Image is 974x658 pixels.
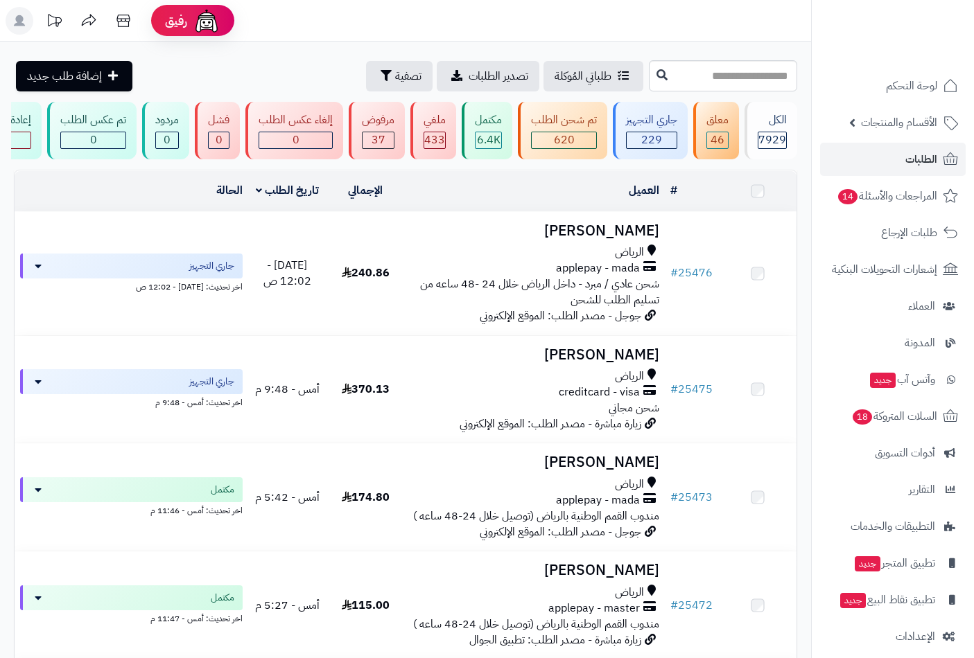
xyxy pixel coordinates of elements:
[216,182,243,199] a: الحالة
[189,375,234,389] span: جاري التجهيز
[886,76,937,96] span: لوحة التحكم
[615,368,644,384] span: الرياض
[362,112,394,128] div: مرفوض
[255,597,320,614] span: أمس - 5:27 م
[155,112,179,128] div: مردود
[211,591,234,605] span: مكتمل
[424,112,446,128] div: ملغي
[670,489,713,506] a: #25473
[263,257,311,290] span: [DATE] - 12:02 ص
[629,182,659,199] a: العميل
[556,260,640,276] span: applepay - mada
[670,381,713,398] a: #25475
[556,492,640,508] span: applepay - mada
[853,409,872,425] span: 18
[615,477,644,492] span: الرياض
[610,102,690,159] a: جاري التجهيز 229
[840,593,866,608] span: جديد
[670,597,713,614] a: #25472
[670,381,678,398] span: #
[408,102,459,159] a: ملغي 433
[192,102,243,159] a: فشل 0
[475,112,502,128] div: مكتمل
[820,546,966,580] a: تطبيق المتجرجديد
[27,68,102,85] span: إضافة طلب جديد
[410,562,660,578] h3: [PERSON_NAME]
[60,112,126,128] div: تم عكس الطلب
[211,483,234,497] span: مكتمل
[905,333,935,353] span: المدونة
[342,489,390,506] span: 174.80
[875,443,935,463] span: أدوات التسويق
[870,373,896,388] span: جديد
[20,278,243,293] div: اخر تحديث: [DATE] - 12:02 ص
[342,265,390,281] span: 240.86
[837,186,937,206] span: المراجعات والأسئلة
[342,597,390,614] span: 115.00
[216,132,223,148] span: 0
[905,150,937,169] span: الطلبات
[259,132,332,148] div: 0
[515,102,610,159] a: تم شحن الطلب 620
[20,394,243,409] div: اخر تحديث: أمس - 9:48 م
[758,132,786,148] span: 7929
[460,416,641,432] span: زيارة مباشرة - مصدر الطلب: الموقع الإلكتروني
[869,370,935,389] span: وآتس آب
[37,7,71,38] a: تحديثات المنصة
[896,627,935,646] span: الإعدادات
[690,102,742,159] a: معلق 46
[372,132,385,148] span: 37
[853,553,935,573] span: تطبيق المتجر
[626,112,677,128] div: جاري التجهيز
[820,69,966,103] a: لوحة التحكم
[532,132,596,148] div: 620
[861,113,937,132] span: الأقسام والمنتجات
[348,182,383,199] a: الإجمالي
[670,597,678,614] span: #
[255,381,320,398] span: أمس - 9:48 م
[469,632,641,648] span: زيارة مباشرة - مصدر الطلب: تطبيق الجوال
[820,363,966,396] a: وآتس آبجديد
[707,132,728,148] div: 46
[410,223,660,239] h3: [PERSON_NAME]
[742,102,800,159] a: الكل7929
[61,132,125,148] div: 0
[156,132,178,148] div: 0
[820,620,966,653] a: الإعدادات
[16,61,132,91] a: إضافة طلب جديد
[820,473,966,506] a: التقارير
[670,265,678,281] span: #
[555,68,611,85] span: طلباتي المُوكلة
[670,489,678,506] span: #
[410,454,660,470] h3: [PERSON_NAME]
[363,132,394,148] div: 37
[880,10,961,39] img: logo-2.png
[531,112,597,128] div: تم شحن الطلب
[293,132,299,148] span: 0
[559,384,640,400] span: creditcard - visa
[480,524,641,540] span: جوجل - مصدر الطلب: الموقع الإلكتروني
[615,244,644,260] span: الرياض
[820,510,966,543] a: التطبيقات والخدمات
[820,290,966,323] a: العملاء
[832,260,937,279] span: إشعارات التحويلات البنكية
[209,132,229,148] div: 0
[820,436,966,470] a: أدوات التسويق
[259,112,333,128] div: إلغاء عكس الطلب
[342,381,390,398] span: 370.13
[476,132,501,148] div: 6369
[243,102,346,159] a: إلغاء عكس الطلب 0
[851,407,937,426] span: السلات المتروكة
[627,132,677,148] div: 229
[909,480,935,499] span: التقارير
[820,253,966,286] a: إشعارات التحويلات البنكية
[758,112,787,128] div: الكل
[413,508,659,524] span: مندوب القمم الوطنية بالرياض (توصيل خلال 24-48 ساعه )
[193,7,220,35] img: ai-face.png
[139,102,192,159] a: مردود 0
[615,585,644,601] span: الرياض
[413,616,659,632] span: مندوب القمم الوطنية بالرياض (توصيل خلال 24-48 ساعه )
[609,400,659,416] span: شحن مجاني
[165,12,187,29] span: رفيق
[189,259,234,273] span: جاري التجهيز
